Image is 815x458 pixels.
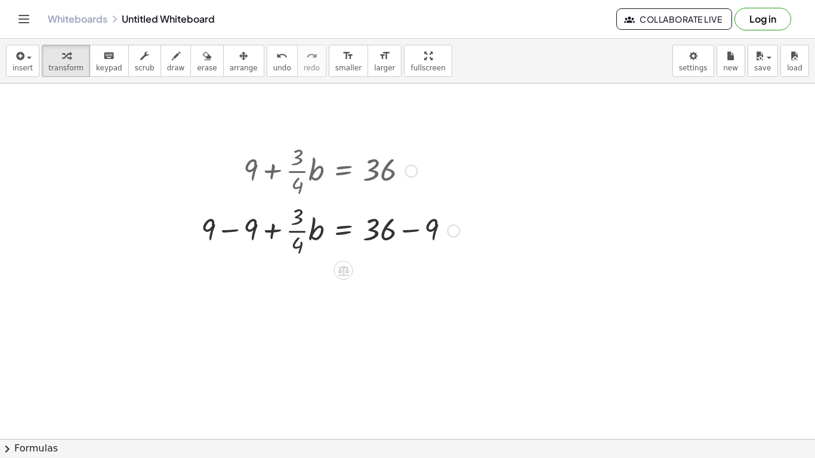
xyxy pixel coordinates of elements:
i: keyboard [103,49,115,63]
span: scrub [135,64,155,72]
span: smaller [335,64,362,72]
button: new [717,45,745,77]
span: arrange [230,64,258,72]
span: load [787,64,802,72]
span: save [754,64,771,72]
span: transform [48,64,84,72]
button: load [780,45,809,77]
span: undo [273,64,291,72]
div: Apply the same math to both sides of the equation [334,261,353,280]
button: fullscreen [404,45,452,77]
span: insert [13,64,33,72]
span: erase [197,64,217,72]
button: keyboardkeypad [89,45,129,77]
span: larger [374,64,395,72]
span: fullscreen [410,64,445,72]
button: format_sizesmaller [329,45,368,77]
button: draw [160,45,192,77]
span: draw [167,64,185,72]
i: redo [306,49,317,63]
button: arrange [223,45,264,77]
i: undo [276,49,288,63]
button: scrub [128,45,161,77]
button: save [748,45,778,77]
span: keypad [96,64,122,72]
button: Log in [734,8,791,30]
button: undoundo [267,45,298,77]
button: transform [42,45,90,77]
span: new [723,64,738,72]
span: redo [304,64,320,72]
button: format_sizelarger [368,45,402,77]
button: redoredo [297,45,326,77]
i: format_size [342,49,354,63]
a: Whiteboards [48,13,107,25]
button: Toggle navigation [14,10,33,29]
button: Collaborate Live [616,8,732,30]
button: settings [672,45,714,77]
span: Collaborate Live [626,14,722,24]
i: format_size [379,49,390,63]
span: settings [679,64,708,72]
button: insert [6,45,39,77]
button: erase [190,45,223,77]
